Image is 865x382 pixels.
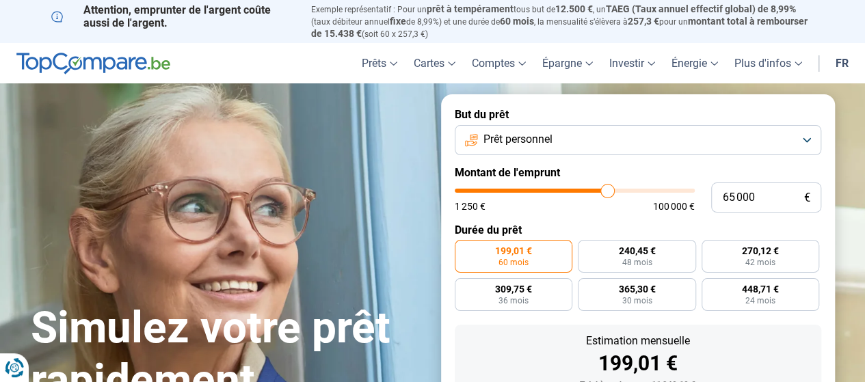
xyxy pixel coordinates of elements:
a: fr [827,43,857,83]
div: Estimation mensuelle [466,336,810,346]
span: € [804,192,810,204]
span: 48 mois [622,258,652,267]
span: fixe [390,16,406,27]
div: 199,01 € [466,353,810,374]
span: 240,45 € [618,246,655,256]
span: 30 mois [622,297,652,305]
a: Comptes [464,43,534,83]
span: montant total à rembourser de 15.438 € [311,16,808,39]
span: 270,12 € [742,246,779,256]
span: Prêt personnel [483,132,553,147]
span: 257,3 € [628,16,659,27]
span: 36 mois [498,297,529,305]
span: 60 mois [498,258,529,267]
label: Durée du prêt [455,223,821,236]
a: Investir [601,43,663,83]
span: 12.500 € [555,3,593,14]
a: Plus d'infos [726,43,810,83]
span: 1 250 € [455,202,485,211]
a: Énergie [663,43,726,83]
label: But du prêt [455,108,821,121]
img: TopCompare [16,53,170,74]
span: 100 000 € [653,202,695,211]
p: Exemple représentatif : Pour un tous but de , un (taux débiteur annuel de 8,99%) et une durée de ... [311,3,814,40]
a: Cartes [405,43,464,83]
a: Épargne [534,43,601,83]
span: TAEG (Taux annuel effectif global) de 8,99% [606,3,796,14]
span: 199,01 € [495,246,532,256]
p: Attention, emprunter de l'argent coûte aussi de l'argent. [51,3,295,29]
button: Prêt personnel [455,125,821,155]
label: Montant de l'emprunt [455,166,821,179]
span: 24 mois [745,297,775,305]
span: 448,71 € [742,284,779,294]
a: Prêts [354,43,405,83]
span: 42 mois [745,258,775,267]
span: 365,30 € [618,284,655,294]
span: 309,75 € [495,284,532,294]
span: 60 mois [500,16,534,27]
span: prêt à tempérament [427,3,514,14]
